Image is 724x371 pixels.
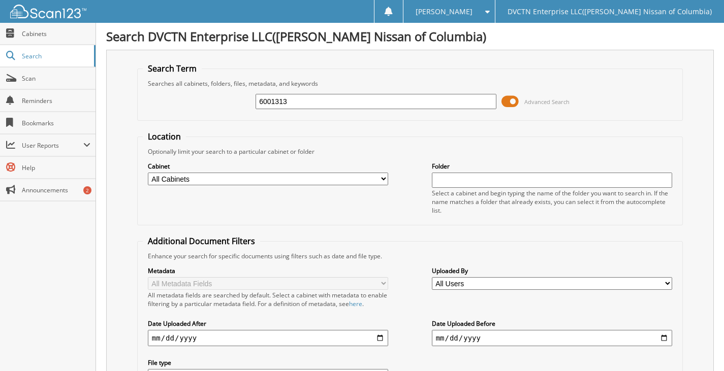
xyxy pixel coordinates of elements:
label: Cabinet [148,162,389,171]
span: Announcements [22,186,90,194]
div: 2 [83,186,91,194]
legend: Location [143,131,186,142]
span: Cabinets [22,29,90,38]
label: Uploaded By [432,266,673,275]
span: Search [22,52,89,60]
div: Enhance your search for specific documents using filters such as date and file type. [143,252,677,260]
iframe: Chat Widget [673,322,724,371]
label: Date Uploaded After [148,319,389,328]
span: Scan [22,74,90,83]
span: Reminders [22,96,90,105]
span: Help [22,163,90,172]
span: [PERSON_NAME] [416,9,473,15]
input: start [148,330,389,346]
div: Searches all cabinets, folders, files, metadata, and keywords [143,79,677,88]
a: here [349,299,362,308]
label: Folder [432,162,673,171]
div: All metadata fields are searched by default. Select a cabinet with metadata to enable filtering b... [148,291,389,308]
span: User Reports [22,141,83,150]
label: File type [148,358,389,367]
span: DVCTN Enterprise LLC([PERSON_NAME] Nissan of Columbia) [508,9,712,15]
div: Optionally limit your search to a particular cabinet or folder [143,147,677,156]
span: Advanced Search [524,98,570,106]
input: end [432,330,673,346]
legend: Additional Document Filters [143,235,260,247]
span: Bookmarks [22,119,90,127]
label: Date Uploaded Before [432,319,673,328]
img: scan123-logo-white.svg [10,5,86,18]
legend: Search Term [143,63,202,74]
div: Select a cabinet and begin typing the name of the folder you want to search in. If the name match... [432,189,673,215]
h1: Search DVCTN Enterprise LLC([PERSON_NAME] Nissan of Columbia) [106,28,714,45]
label: Metadata [148,266,389,275]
